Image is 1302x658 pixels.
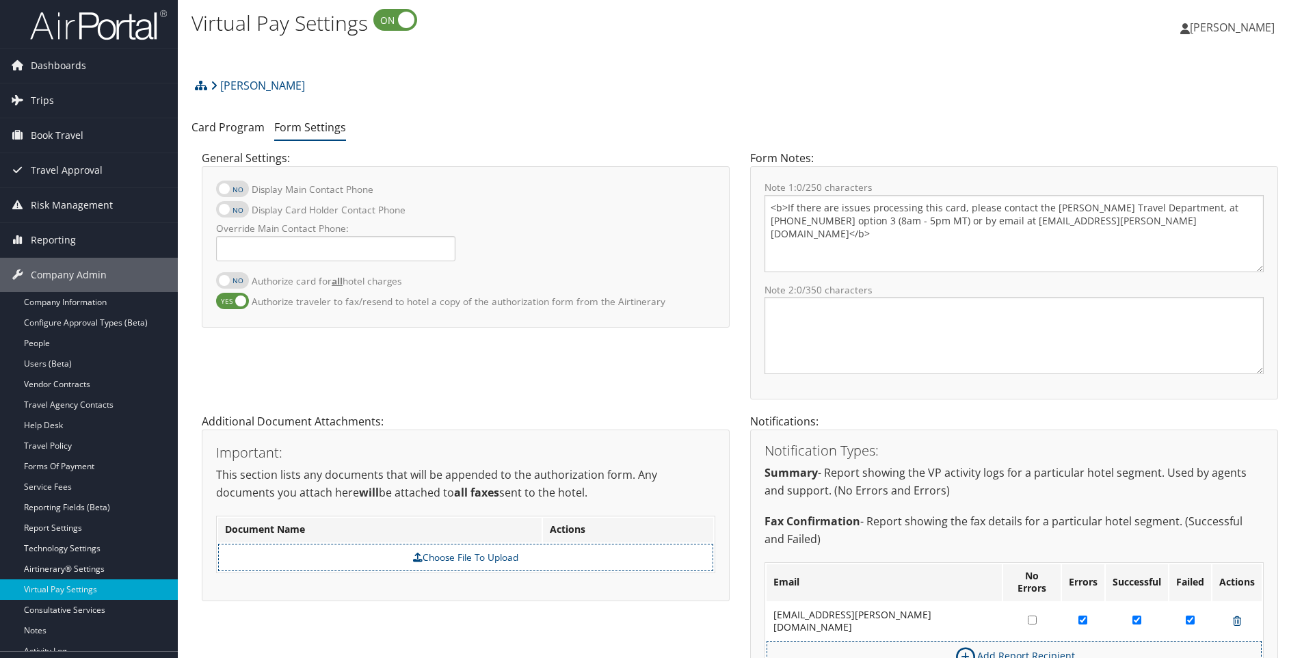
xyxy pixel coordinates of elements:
[274,120,346,135] a: Form Settings
[767,603,1002,640] td: [EMAIL_ADDRESS][PERSON_NAME][DOMAIN_NAME]
[1062,564,1104,601] th: Errors
[1180,7,1288,48] a: [PERSON_NAME]
[31,188,113,222] span: Risk Management
[765,513,1264,548] p: - Report showing the fax details for a particular hotel segment. (Successful and Failed)
[216,222,455,235] label: Override Main Contact Phone:
[797,283,802,296] span: 0
[543,518,713,542] th: Actions
[740,150,1288,413] div: Form Notes:
[332,274,343,287] strong: all
[226,551,706,564] label: Choose File To Upload
[252,197,406,222] label: Display Card Holder Contact Phone
[31,223,76,257] span: Reporting
[765,465,818,480] strong: Summary
[216,446,715,460] h3: Important:
[31,49,86,83] span: Dashboards
[1190,20,1275,35] span: [PERSON_NAME]
[1106,564,1168,601] th: Successful
[191,413,740,615] div: Additional Document Attachments:
[767,564,1002,601] th: Email
[216,466,715,501] p: This section lists any documents that will be appended to the authorization form. Any documents y...
[359,485,379,500] strong: will
[1003,564,1061,601] th: No Errors
[1169,564,1211,601] th: Failed
[211,72,305,99] a: [PERSON_NAME]
[252,176,373,202] label: Display Main Contact Phone
[218,518,542,542] th: Document Name
[765,181,1264,194] label: Note 1: /250 characters
[797,181,802,194] span: 0
[191,120,265,135] a: Card Program
[31,118,83,153] span: Book Travel
[31,83,54,118] span: Trips
[765,283,1264,297] label: Note 2: /350 characters
[765,195,1264,272] textarea: <b>If there are issues processing this card, please contact the [PERSON_NAME] Travel Department, ...
[31,153,103,187] span: Travel Approval
[252,268,401,293] label: Authorize card for hotel charges
[454,485,499,500] strong: all faxes
[191,150,740,341] div: General Settings:
[191,9,922,38] h1: Virtual Pay Settings
[31,258,107,292] span: Company Admin
[765,514,860,529] strong: Fax Confirmation
[252,289,665,314] label: Authorize traveler to fax/resend to hotel a copy of the authorization form from the Airtinerary
[765,464,1264,499] p: - Report showing the VP activity logs for a particular hotel segment. Used by agents and support....
[30,9,167,41] img: airportal-logo.png
[1212,564,1262,601] th: Actions
[765,444,1264,458] h3: Notification Types:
